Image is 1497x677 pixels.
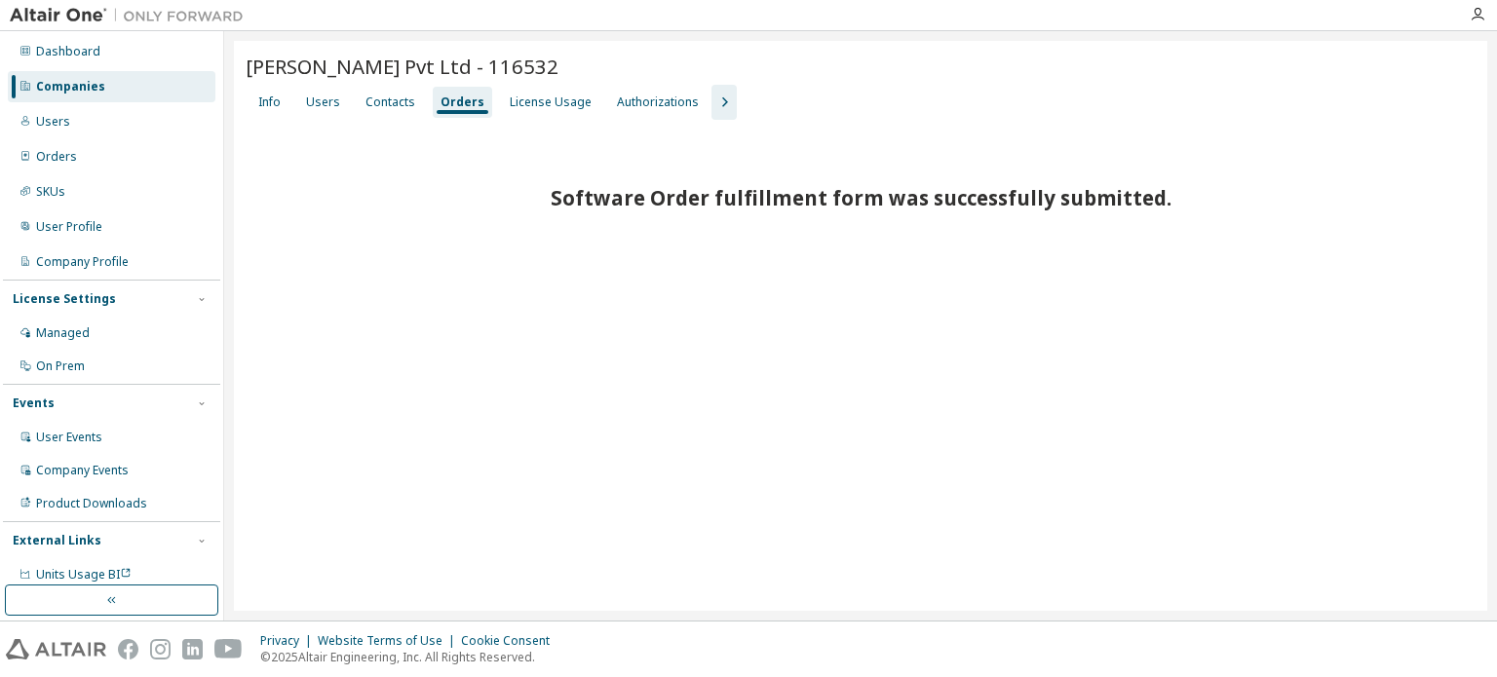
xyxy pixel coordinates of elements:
p: © 2025 Altair Engineering, Inc. All Rights Reserved. [260,649,561,665]
div: Users [306,94,340,110]
div: Company Events [36,463,129,478]
img: facebook.svg [118,639,138,659]
div: Orders [441,94,484,110]
img: linkedin.svg [182,639,203,659]
span: [PERSON_NAME] Pvt Ltd - 116532 [246,53,558,80]
span: Units Usage BI [36,566,132,583]
div: Authorizations [617,94,699,110]
img: youtube.svg [214,639,243,659]
div: User Events [36,430,102,445]
div: Orders [36,149,77,165]
div: On Prem [36,358,85,374]
div: SKUs [36,184,65,200]
div: License Settings [13,291,116,307]
div: Companies [36,79,105,94]
div: Privacy [260,633,318,649]
img: altair_logo.svg [6,639,106,659]
div: External Links [13,533,101,548]
div: Company Profile [36,254,129,270]
div: User Profile [36,219,102,235]
div: Website Terms of Use [318,633,461,649]
div: Managed [36,325,90,341]
div: Users [36,114,70,130]
img: instagram.svg [150,639,171,659]
div: Events [13,395,55,411]
h2: Software Order fulfillment form was successfully submitted. [422,185,1299,210]
div: Dashboard [36,44,100,59]
div: License Usage [510,94,592,110]
div: Product Downloads [36,496,147,511]
div: Info [258,94,281,110]
div: Cookie Consent [461,633,561,649]
div: Contacts [365,94,415,110]
img: Altair One [10,6,253,25]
